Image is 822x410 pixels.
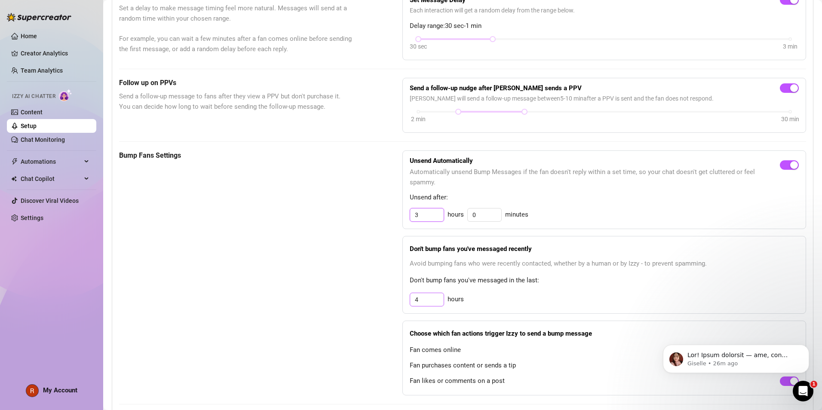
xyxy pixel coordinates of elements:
[43,386,77,394] span: My Account
[410,245,532,253] strong: Don't bump fans you've messaged recently
[21,155,82,168] span: Automations
[410,42,427,51] div: 30 sec
[410,6,799,15] span: Each interaction will get a random delay from the range below.
[119,150,359,161] h5: Bump Fans Settings
[26,385,38,397] img: ACg8ocKq5zOTtnwjnoil3S4nZVQY-mXbbQgoo1yICVq1hgkZuc7JsA=s96-c
[12,92,55,101] span: Izzy AI Chatter
[781,114,799,124] div: 30 min
[21,214,43,221] a: Settings
[21,33,37,40] a: Home
[448,210,464,220] span: hours
[410,275,799,286] span: Don't bump fans you've messaged in the last:
[410,157,473,165] strong: Unsend Automatically
[21,46,89,60] a: Creator Analytics
[810,381,817,388] span: 1
[7,13,71,21] img: logo-BBDzfeDw.svg
[21,172,82,186] span: Chat Copilot
[410,376,505,386] span: Fan likes or comments on a post
[650,327,822,387] iframe: Intercom notifications message
[21,122,37,129] a: Setup
[119,3,359,54] span: Set a delay to make message timing feel more natural. Messages will send at a random time within ...
[119,78,359,88] h5: Follow up on PPVs
[119,92,359,112] span: Send a follow-up message to fans after they view a PPV but don't purchase it. You can decide how ...
[505,210,528,220] span: minutes
[21,197,79,204] a: Discover Viral Videos
[410,193,799,203] span: Unsend after:
[410,361,516,371] span: Fan purchases content or sends a tip
[11,176,17,182] img: Chat Copilot
[410,345,461,355] span: Fan comes online
[410,259,799,269] span: Avoid bumping fans who were recently contacted, whether by a human or by Izzy - to prevent spamming.
[21,109,43,116] a: Content
[21,136,65,143] a: Chat Monitoring
[21,67,63,74] a: Team Analytics
[59,89,72,101] img: AI Chatter
[411,114,426,124] div: 2 min
[410,84,582,92] strong: Send a follow-up nudge after [PERSON_NAME] sends a PPV
[410,330,592,337] strong: Choose which fan actions trigger Izzy to send a bump message
[410,21,799,31] span: Delay range: 30 sec - 1 min
[793,381,813,401] iframe: Intercom live chat
[11,158,18,165] span: thunderbolt
[410,167,780,187] span: Automatically unsend Bump Messages if the fan doesn't reply within a set time, so your chat doesn...
[783,42,797,51] div: 3 min
[410,94,799,103] span: [PERSON_NAME] will send a follow-up message between 5 - 10 min after a PPV is sent and the fan do...
[448,294,464,305] span: hours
